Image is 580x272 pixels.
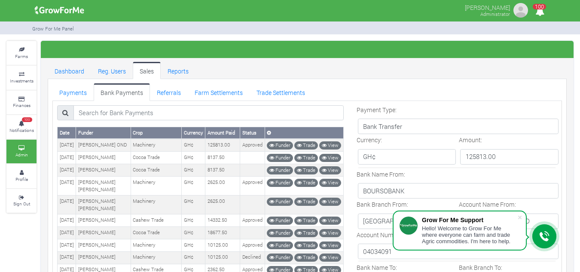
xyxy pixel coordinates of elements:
p: [PERSON_NAME] [465,2,510,12]
a: Sign Out [6,189,37,213]
div: Grow For Me Support [422,217,517,223]
td: [PERSON_NAME] [76,152,131,164]
td: Machinery [131,251,182,264]
td: [DATE] [58,251,76,264]
p: Bank Transfer [358,119,559,134]
td: Approved [240,214,265,227]
a: Bank Payments [94,83,150,101]
a: 100 Notifications [6,115,37,139]
th: Status [240,127,265,139]
td: GH¢ [182,214,205,227]
span: 100 [22,117,32,122]
td: 14332.50 [205,214,240,227]
a: View [319,254,341,262]
td: 8137.50 [205,164,240,177]
a: Trade [294,141,318,150]
td: [PERSON_NAME] [76,239,131,252]
small: Sign Out [13,201,30,207]
label: Account Number From: [357,230,419,239]
label: Amount: [459,135,482,144]
a: View [319,179,341,187]
td: Machinery [131,239,182,252]
label: Account Name From: [459,200,516,209]
a: View [319,141,341,150]
td: [DATE] [58,152,76,164]
a: Funder [267,241,293,250]
p: GH¢ [358,149,456,165]
a: Trade [294,198,318,206]
td: Cocoa Trade [131,227,182,239]
td: Cocoa Trade [131,152,182,164]
td: Declined [240,251,265,264]
img: growforme image [512,2,529,19]
td: 8137.50 [205,152,240,164]
a: Trade [294,241,318,250]
a: Funder [267,229,293,237]
small: Investments [10,78,34,84]
a: Referrals [150,83,188,101]
small: Administrator [480,11,510,17]
a: 100 [531,8,548,16]
a: Farm Settlements [188,83,250,101]
td: [DATE] [58,139,76,151]
th: Amount Paid [205,127,240,139]
td: 10125.00 [205,251,240,264]
td: Approved [240,139,265,151]
a: Funder [267,179,293,187]
th: Currency [182,127,205,139]
td: GH¢ [182,177,205,196]
a: Funder [267,166,293,174]
th: Date [58,127,76,139]
label: Bank Branch From: [357,200,408,209]
label: Bank Name To: [357,263,397,272]
a: Funder [267,154,293,162]
a: Admin [6,140,37,163]
td: 125813.00 [205,139,240,151]
a: Trade [294,179,318,187]
a: Funder [267,141,293,150]
small: Finances [13,102,31,108]
td: [PERSON_NAME] [PERSON_NAME] [76,196,131,214]
th: Funder [76,127,131,139]
i: Notifications [531,2,548,21]
td: GH¢ [182,139,205,151]
img: growforme image [32,2,87,19]
td: GH¢ [182,196,205,214]
small: Admin [15,152,28,158]
a: Reports [161,62,195,79]
a: Funder [267,217,293,225]
td: GH¢ [182,152,205,164]
a: View [319,166,341,174]
p: [GEOGRAPHIC_DATA] [358,214,456,229]
a: Investments [6,66,37,89]
td: [DATE] [58,164,76,177]
a: View [319,229,341,237]
a: Payments [52,83,94,101]
td: [DATE] [58,177,76,196]
td: [PERSON_NAME] [76,227,131,239]
td: GH¢ [182,239,205,252]
p: BOURSOBANK [358,183,559,199]
div: Hello! Welcome to Grow For Me where everyone can farm and trade Agric commodities. I'm here to help. [422,225,517,244]
td: Approved [240,177,265,196]
td: 18677.50 [205,227,240,239]
a: Funder [267,198,293,206]
a: Funder [267,254,293,262]
td: 10125.00 [205,239,240,252]
label: Bank Name From: [357,170,405,179]
td: Cocoa Trade [131,164,182,177]
label: Currency: [357,135,382,144]
small: Profile [15,176,28,182]
small: Notifications [9,127,34,133]
span: 100 [533,4,546,9]
td: GH¢ [182,227,205,239]
td: [DATE] [58,227,76,239]
td: [PERSON_NAME] [76,251,131,264]
a: Trade [294,254,318,262]
a: Reg. Users [91,62,133,79]
td: [PERSON_NAME] [PERSON_NAME] [76,177,131,196]
a: Trade [294,217,318,225]
small: Farms [15,53,28,59]
label: Bank Branch To: [459,263,502,272]
a: View [319,217,341,225]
